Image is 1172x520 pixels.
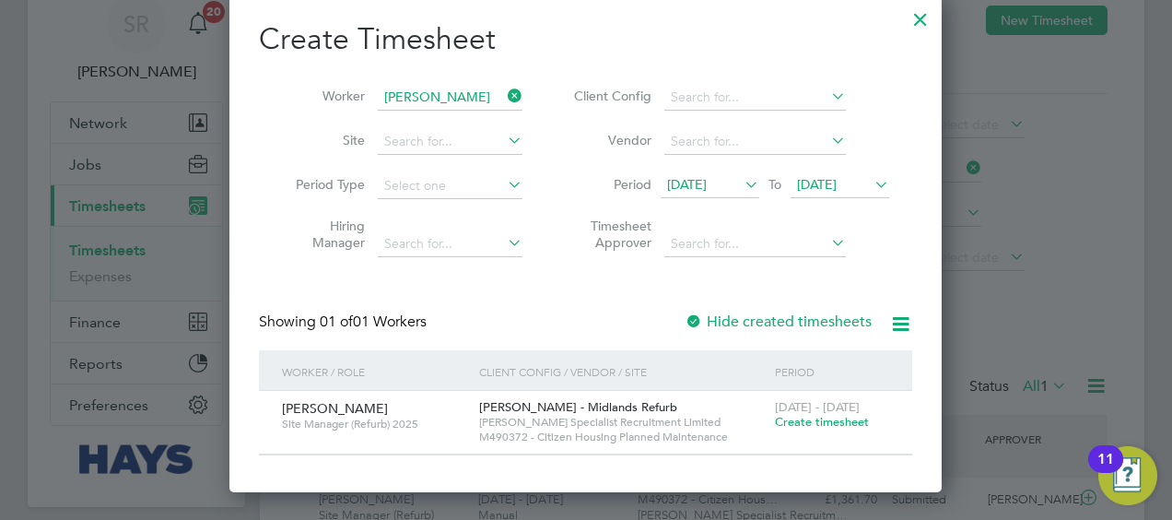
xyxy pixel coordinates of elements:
[282,417,465,431] span: Site Manager (Refurb) 2025
[568,176,651,193] label: Period
[1098,446,1157,505] button: Open Resource Center, 11 new notifications
[664,129,846,155] input: Search for...
[378,129,522,155] input: Search for...
[378,231,522,257] input: Search for...
[282,400,388,417] span: [PERSON_NAME]
[282,218,365,251] label: Hiring Manager
[259,313,430,332] div: Showing
[775,399,860,415] span: [DATE] - [DATE]
[568,218,651,251] label: Timesheet Approver
[763,172,787,196] span: To
[282,132,365,148] label: Site
[568,88,651,104] label: Client Config
[770,350,894,393] div: Period
[259,20,912,59] h2: Create Timesheet
[282,88,365,104] label: Worker
[664,231,846,257] input: Search for...
[797,176,837,193] span: [DATE]
[320,313,427,331] span: 01 Workers
[282,176,365,193] label: Period Type
[775,414,869,430] span: Create timesheet
[479,415,766,430] span: [PERSON_NAME] Specialist Recruitment Limited
[1097,459,1114,483] div: 11
[685,313,872,331] label: Hide created timesheets
[667,176,707,193] span: [DATE]
[475,350,770,393] div: Client Config / Vendor / Site
[479,399,677,415] span: [PERSON_NAME] - Midlands Refurb
[277,350,475,393] div: Worker / Role
[378,173,522,199] input: Select one
[479,430,766,444] span: M490372 - Citizen Housing Planned Maintenance
[664,85,846,111] input: Search for...
[378,85,522,111] input: Search for...
[568,132,651,148] label: Vendor
[320,313,353,331] span: 01 of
